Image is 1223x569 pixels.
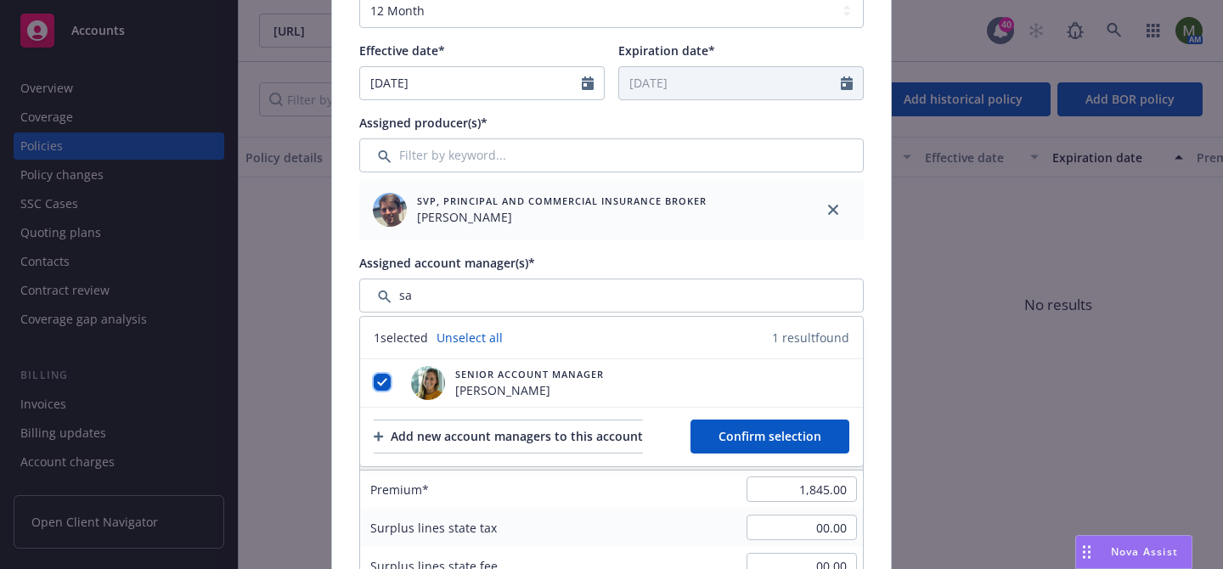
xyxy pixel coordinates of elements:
span: Assigned producer(s)* [359,115,488,131]
span: Expiration date* [618,42,715,59]
span: [PERSON_NAME] [455,381,604,399]
div: Drag to move [1076,536,1097,568]
button: Confirm selection [690,420,849,454]
span: 1 selected [374,329,428,346]
span: Effective date* [359,42,445,59]
svg: Calendar [841,76,853,90]
span: Premium [370,482,429,498]
input: Filter by keyword... [359,279,864,313]
span: Nova Assist [1111,544,1178,559]
div: Add new account managers to this account [374,420,643,453]
span: [PERSON_NAME] [417,208,707,226]
svg: Calendar [582,76,594,90]
span: Confirm selection [719,428,821,444]
span: Assigned account manager(s)* [359,255,535,271]
input: MM/DD/YYYY [360,67,582,99]
input: 0.00 [747,476,857,502]
button: Nova Assist [1075,535,1192,569]
a: close [823,200,843,220]
span: Surplus lines state tax [370,520,497,536]
span: 1 result found [772,329,849,346]
input: Filter by keyword... [359,138,864,172]
input: 0.00 [747,515,857,540]
button: Add new account managers to this account [374,420,643,454]
a: Unselect all [437,329,503,346]
span: SVP, Principal and Commercial Insurance Broker [417,194,707,208]
span: Senior Account Manager [455,367,604,381]
img: employee photo [411,366,445,400]
img: employee photo [373,193,407,227]
input: MM/DD/YYYY [619,67,841,99]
